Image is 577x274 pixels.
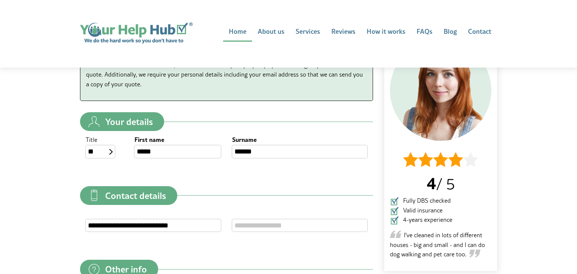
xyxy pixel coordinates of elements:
span: Other info [105,265,147,274]
img: Opening quote [390,230,401,238]
p: / 5 [390,170,491,196]
li: 4-years experience [390,215,491,225]
img: contact-details.svg [86,187,103,204]
a: About us [252,23,290,42]
img: Cleaner 3 [390,40,491,141]
span: Your details [105,117,153,126]
a: FAQs [411,23,438,42]
a: Reviews [326,23,361,42]
img: your-details.svg [86,113,103,130]
p: Our rates differ based on location, so we need to know your property's postcode to give you an ac... [86,60,367,89]
a: Blog [438,23,462,42]
span: Contact details [105,191,166,200]
li: Valid insurance [390,206,491,215]
a: Services [290,23,326,42]
a: Home [80,23,193,44]
img: Closing quote [469,250,480,257]
span: 4 [427,171,436,194]
label: First name [134,137,221,143]
a: Home [223,23,252,42]
img: Your Help Hub logo [80,23,193,44]
a: Contact [462,23,497,42]
img: select-box.svg [109,149,113,155]
p: I've cleaned in lots of different houses - big and small - and I can do dog walking and pet care ... [390,230,491,259]
a: How it works [361,23,411,42]
li: Fully DBS checked [390,196,491,206]
label: Surname [232,137,367,143]
label: Title [86,137,123,143]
